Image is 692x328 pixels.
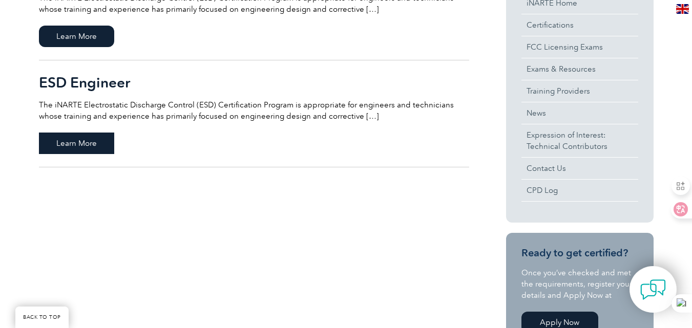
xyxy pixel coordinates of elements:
[39,133,114,154] span: Learn More
[39,26,114,47] span: Learn More
[521,158,638,179] a: Contact Us
[521,14,638,36] a: Certifications
[39,99,469,122] p: The iNARTE Electrostatic Discharge Control (ESD) Certification Program is appropriate for enginee...
[676,4,689,14] img: en
[521,180,638,201] a: CPD Log
[521,102,638,124] a: News
[521,36,638,58] a: FCC Licensing Exams
[521,247,638,259] h3: Ready to get certified?
[521,80,638,102] a: Training Providers
[521,58,638,80] a: Exams & Resources
[521,267,638,301] p: Once you’ve checked and met the requirements, register your details and Apply Now at
[640,277,666,302] img: contact-chat.png
[39,74,469,91] h2: ESD Engineer
[521,124,638,157] a: Expression of Interest:Technical Contributors
[15,307,69,328] a: BACK TO TOP
[39,60,469,167] a: ESD Engineer The iNARTE Electrostatic Discharge Control (ESD) Certification Program is appropriat...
